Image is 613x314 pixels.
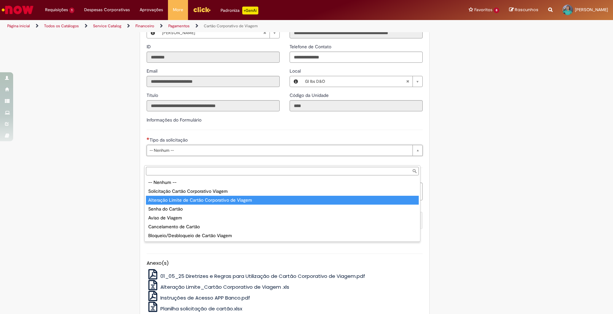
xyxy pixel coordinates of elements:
div: Solicitação Cartão Corporativo Viagem [146,187,419,196]
div: Cancelamento de Cartão [146,222,419,231]
div: Bloqueio/Desbloqueio de Cartão Viagem [146,231,419,240]
div: Alteração Limite de Cartão Corporativo de Viagem [146,196,419,205]
div: -- Nenhum -- [146,178,419,187]
div: Senha do Cartão [146,205,419,213]
div: Aviso de Viagem [146,213,419,222]
ul: Tipo da solicitação [145,177,420,241]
